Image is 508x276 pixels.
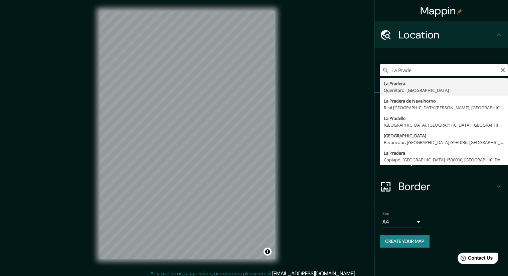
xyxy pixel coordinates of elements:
div: Querétaro, [GEOGRAPHIC_DATA] [384,87,504,94]
div: Copiapó, [GEOGRAPHIC_DATA] 1530000, [GEOGRAPHIC_DATA] [384,156,504,163]
div: [GEOGRAPHIC_DATA], [GEOGRAPHIC_DATA], [GEOGRAPHIC_DATA] [384,122,504,128]
div: Bécancour, [GEOGRAPHIC_DATA] G9H 0B6, [GEOGRAPHIC_DATA] [384,139,504,146]
div: Border [374,173,508,200]
div: La Pradelle [384,115,504,122]
button: Create your map [380,235,430,248]
button: Clear [500,66,505,73]
h4: Mappin [420,4,463,17]
div: A4 [382,217,422,227]
div: La Pradera [384,80,504,87]
div: [GEOGRAPHIC_DATA] [384,132,504,139]
div: La Pradera [384,150,504,156]
div: Pins [374,93,508,120]
div: Layout [374,146,508,173]
iframe: Help widget launcher [449,250,501,269]
div: La Pradera de Navalhorno [384,98,504,104]
label: Size [382,211,389,217]
h4: Border [398,180,495,193]
input: Pick your city or area [380,64,508,76]
div: Location [374,21,508,48]
h4: Layout [398,153,495,166]
button: Toggle attribution [264,248,272,256]
div: Style [374,120,508,146]
h4: Location [398,28,495,41]
div: Real [GEOGRAPHIC_DATA][PERSON_NAME], [GEOGRAPHIC_DATA][PERSON_NAME], [GEOGRAPHIC_DATA] [384,104,504,111]
canvas: Map [100,11,275,259]
img: pin-icon.png [457,9,462,14]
